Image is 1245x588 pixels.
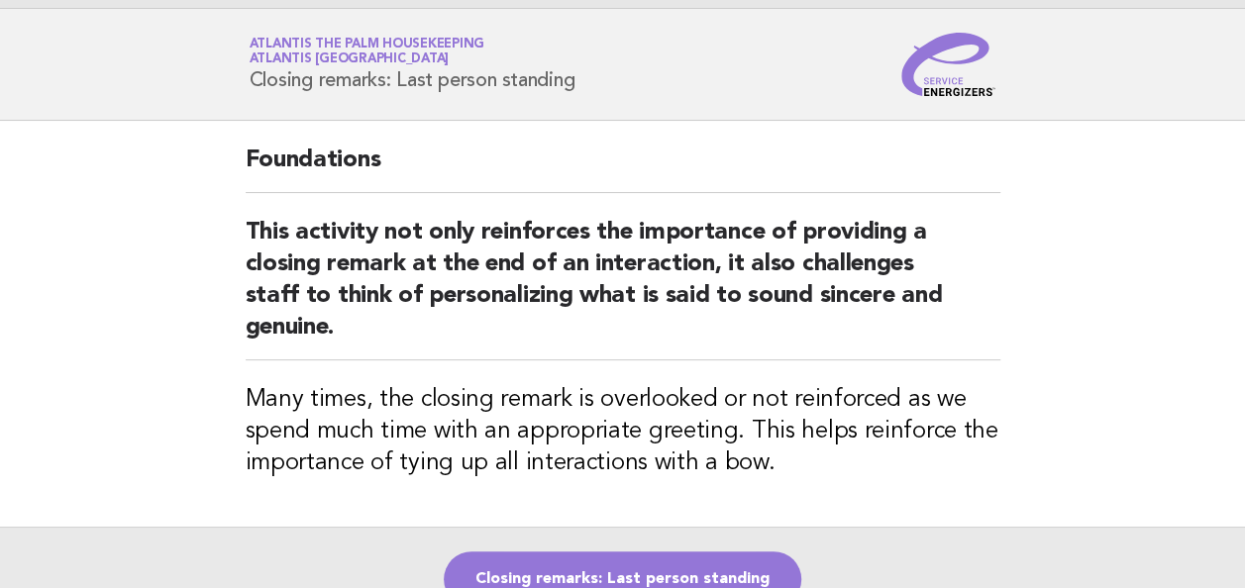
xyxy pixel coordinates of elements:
h2: Foundations [246,145,1000,193]
span: Atlantis [GEOGRAPHIC_DATA] [250,53,450,66]
h2: This activity not only reinforces the importance of providing a closing remark at the end of an i... [246,217,1000,360]
h1: Closing remarks: Last person standing [250,39,575,90]
a: Atlantis The Palm HousekeepingAtlantis [GEOGRAPHIC_DATA] [250,38,485,65]
h3: Many times, the closing remark is overlooked or not reinforced as we spend much time with an appr... [246,384,1000,479]
img: Service Energizers [901,33,996,96]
